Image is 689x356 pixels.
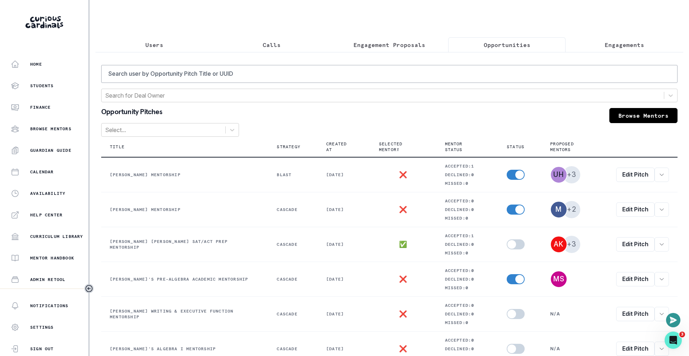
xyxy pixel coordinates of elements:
[379,141,419,153] p: Selected Mentor?
[399,311,407,317] p: ❌
[110,207,259,212] p: [PERSON_NAME] Mentorship
[326,311,362,317] p: [DATE]
[145,41,163,49] p: Users
[550,346,599,352] p: N/A
[277,144,300,150] p: Strategy
[30,346,54,352] p: Sign Out
[326,207,362,212] p: [DATE]
[553,171,564,178] div: Ursula Horn
[326,242,362,247] p: [DATE]
[563,166,580,183] span: +3
[445,250,490,256] p: Missed: 0
[554,241,564,248] div: Armaan Kazi
[445,268,490,273] p: Accepted: 0
[84,284,94,293] button: Toggle sidebar
[445,215,490,221] p: Missed: 0
[616,342,655,356] a: Edit Pitch
[445,198,490,204] p: Accepted: 0
[616,307,655,321] a: Edit Pitch
[445,276,490,282] p: Declined: 0
[277,311,309,317] p: Cascade
[353,41,425,49] p: Engagement Proposals
[550,141,590,153] p: Proposed Mentors
[655,237,669,252] button: row menu
[445,346,490,352] p: Declined: 0
[30,212,62,218] p: Help Center
[445,233,490,239] p: Accepted: 1
[326,141,353,153] p: Created At
[563,236,580,253] span: +3
[326,346,362,352] p: [DATE]
[399,346,407,352] p: ❌
[563,201,580,218] span: +2
[616,272,655,286] a: Edit Pitch
[484,41,530,49] p: Opportunities
[655,307,669,321] button: row menu
[30,61,42,67] p: Home
[399,276,407,282] p: ❌
[609,108,678,123] a: Browse Mentors
[30,234,83,239] p: Curriculum Library
[110,144,125,150] p: Title
[110,308,259,320] p: [PERSON_NAME] Writing & Executive Function Mentorship
[30,324,54,330] p: Settings
[445,337,490,343] p: Accepted: 0
[665,332,682,349] iframe: Intercom live chat
[277,242,309,247] p: Cascade
[679,332,685,337] span: 3
[326,276,362,282] p: [DATE]
[263,41,281,49] p: Calls
[30,255,74,261] p: Mentor Handbook
[30,169,54,175] p: Calendar
[655,342,669,356] button: row menu
[556,206,562,213] div: Miriam Niestat
[30,126,71,132] p: Browse Mentors
[30,104,51,110] p: Finance
[445,311,490,317] p: Declined: 0
[445,320,490,325] p: Missed: 0
[655,272,669,286] button: row menu
[277,346,309,352] p: Cascade
[445,172,490,178] p: Declined: 0
[553,276,564,282] div: Marianna Sierra
[25,16,63,28] img: Curious Cardinals Logo
[666,313,680,327] button: Open or close messaging widget
[445,285,490,291] p: Missed: 0
[399,172,407,178] p: ❌
[110,276,259,282] p: [PERSON_NAME]'s Pre-Algebra Academic Mentorship
[445,242,490,247] p: Declined: 0
[399,242,407,247] p: ✅
[616,168,655,182] a: Edit Pitch
[507,144,524,150] p: Status
[655,202,669,217] button: row menu
[655,168,669,182] button: row menu
[110,172,259,178] p: [PERSON_NAME] Mentorship
[616,237,655,252] a: Edit Pitch
[605,41,644,49] p: Engagements
[445,303,490,308] p: Accepted: 0
[550,311,599,317] p: N/A
[326,172,362,178] p: [DATE]
[445,181,490,186] p: Missed: 0
[110,239,259,250] p: [PERSON_NAME] [PERSON_NAME] SAT/ACT Prep Mentorship
[101,108,162,117] p: Opportunity Pitches
[277,207,309,212] p: Cascade
[30,191,65,196] p: Availability
[616,202,655,217] a: Edit Pitch
[30,303,69,309] p: Notifications
[110,346,259,352] p: [PERSON_NAME]'s Algebra I Mentorship
[277,276,309,282] p: Cascade
[399,207,407,212] p: ❌
[277,172,309,178] p: Blast
[445,207,490,212] p: Declined: 0
[445,163,490,169] p: Accepted: 1
[30,147,71,153] p: Guardian Guide
[30,83,54,89] p: Students
[445,141,481,153] p: Mentor Status
[30,277,65,282] p: Admin Retool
